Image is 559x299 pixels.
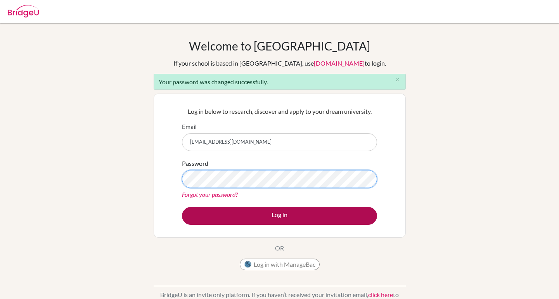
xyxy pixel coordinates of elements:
i: close [395,77,400,83]
a: Forgot your password? [182,191,238,198]
div: If your school is based in [GEOGRAPHIC_DATA], use to login. [173,59,386,68]
img: Bridge-U [8,5,39,17]
label: Email [182,122,197,131]
button: Log in [182,207,377,225]
p: Log in below to research, discover and apply to your dream university. [182,107,377,116]
h1: Welcome to [GEOGRAPHIC_DATA] [189,39,370,53]
div: Your password was changed successfully. [154,74,406,90]
a: click here [368,291,393,298]
label: Password [182,159,208,168]
button: Log in with ManageBac [240,259,320,270]
button: Close [390,74,405,86]
p: OR [275,243,284,253]
a: [DOMAIN_NAME] [314,59,365,67]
